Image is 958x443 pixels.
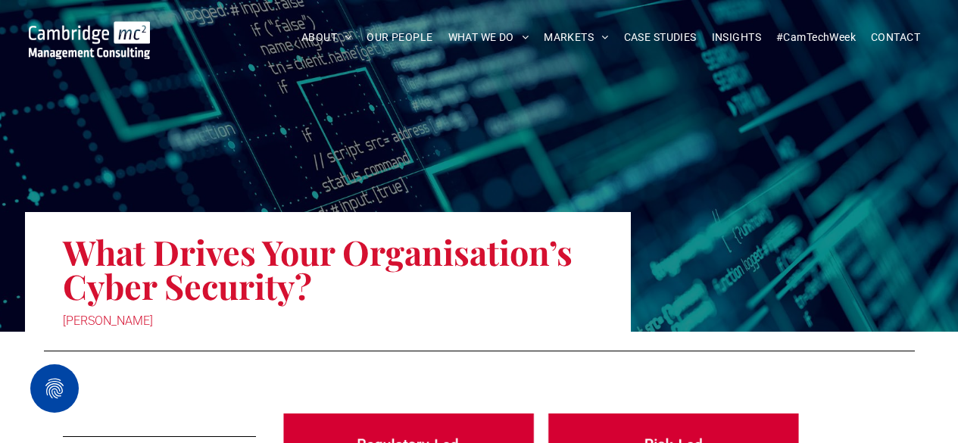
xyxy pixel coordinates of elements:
a: CASE STUDIES [616,26,704,49]
a: MARKETS [536,26,616,49]
a: ABOUT [294,26,360,49]
a: INSIGHTS [704,26,769,49]
a: Your Business Transformed | Cambridge Management Consulting [29,23,151,39]
div: [PERSON_NAME] [63,310,593,332]
a: #CamTechWeek [769,26,863,49]
img: Cambridge MC Logo [29,21,151,59]
h1: What Drives Your Organisation’s Cyber Security? [63,233,593,304]
a: CONTACT [863,26,928,49]
a: OUR PEOPLE [359,26,440,49]
a: WHAT WE DO [441,26,537,49]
